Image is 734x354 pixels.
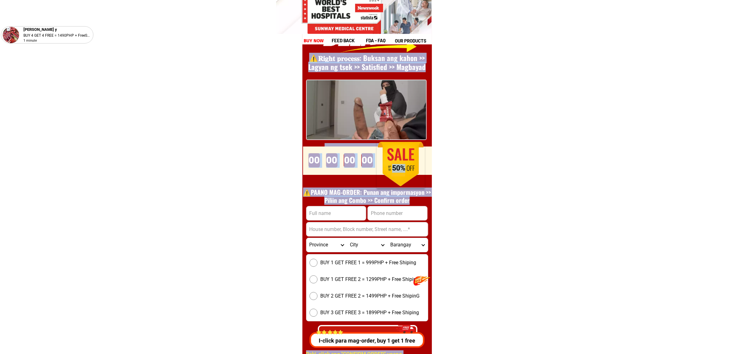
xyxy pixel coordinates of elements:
[395,37,431,44] h1: our products
[325,143,422,170] h1: ORDER DITO
[300,54,434,72] h1: ⚠️️𝐑𝐢𝐠𝐡𝐭 𝐩𝐫𝐨𝐜𝐞𝐬𝐬: Buksan ang kahon >> Lagyan ng tsek >> Satisfied >> Magbayad
[310,259,318,267] input: BUY 1 GET FREE 1 = 999PHP + Free Shiping
[368,206,427,220] input: Input phone_number
[321,292,420,300] span: BUY 2 GET FREE 2 = 1499PHP + Free ShipinG
[347,238,387,252] select: Select district
[321,309,419,316] span: BUY 3 GET FREE 3 = 1899PHP + Free Shiping
[310,275,318,283] input: BUY 1 GET FREE 2 = 1299PHP + Free Shiping
[366,37,400,44] h1: fda - FAQ
[306,238,347,252] select: Select province
[387,238,428,252] select: Select commune
[300,188,434,204] h1: ⚠️️PAANO MAG-ORDER: Punan ang impormasyon >> Piliin ang Combo >> Confirm order
[310,292,318,300] input: BUY 2 GET FREE 2 = 1499PHP + Free ShipinG
[304,37,324,44] h1: buy now
[383,164,414,173] h1: 50%
[307,336,425,345] p: I-click para mag-order, buy 1 get 1 free
[321,259,416,266] span: BUY 1 GET FREE 1 = 999PHP + Free Shiping
[306,222,428,236] input: Input address
[332,37,365,44] h1: feed back
[306,206,366,220] input: Input full_name
[310,309,318,317] input: BUY 3 GET FREE 3 = 1899PHP + Free Shiping
[321,276,419,283] span: BUY 1 GET FREE 2 = 1299PHP + Free Shiping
